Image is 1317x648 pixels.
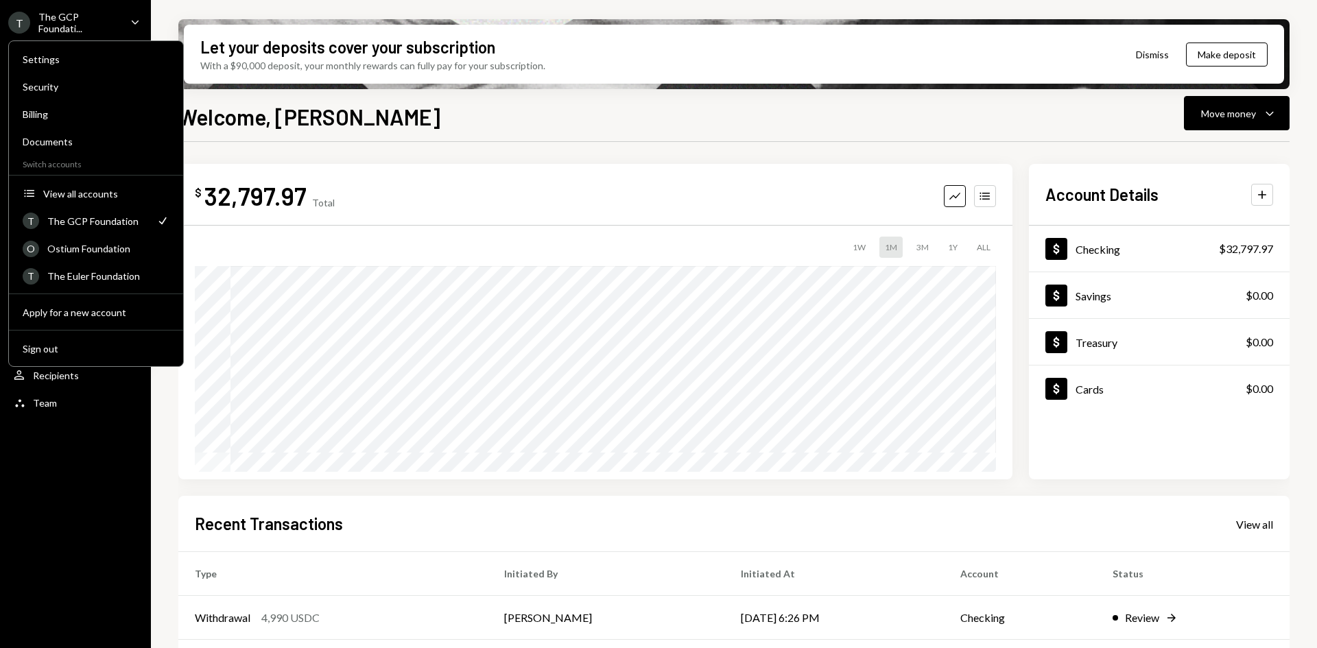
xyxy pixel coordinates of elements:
[23,53,169,65] div: Settings
[23,136,169,147] div: Documents
[33,370,79,381] div: Recipients
[724,596,944,640] td: [DATE] 6:26 PM
[1246,287,1273,304] div: $0.00
[942,237,963,258] div: 1Y
[1201,106,1256,121] div: Move money
[1219,241,1273,257] div: $32,797.97
[14,47,178,71] a: Settings
[9,156,183,169] div: Switch accounts
[1029,272,1290,318] a: Savings$0.00
[1246,381,1273,397] div: $0.00
[43,188,169,200] div: View all accounts
[47,243,169,254] div: Ostium Foundation
[1076,336,1117,349] div: Treasury
[1029,319,1290,365] a: Treasury$0.00
[1236,518,1273,531] div: View all
[1029,226,1290,272] a: Checking$32,797.97
[195,610,250,626] div: Withdrawal
[23,108,169,120] div: Billing
[14,337,178,361] button: Sign out
[971,237,996,258] div: ALL
[488,552,724,596] th: Initiated By
[1045,183,1159,206] h2: Account Details
[23,343,169,355] div: Sign out
[14,129,178,154] a: Documents
[944,552,1096,596] th: Account
[1184,96,1290,130] button: Move money
[195,512,343,535] h2: Recent Transactions
[178,552,488,596] th: Type
[8,390,143,415] a: Team
[47,270,169,282] div: The Euler Foundation
[8,12,30,34] div: T
[14,300,178,325] button: Apply for a new account
[261,610,320,626] div: 4,990 USDC
[724,552,944,596] th: Initiated At
[14,182,178,206] button: View all accounts
[178,103,440,130] h1: Welcome, [PERSON_NAME]
[47,215,147,227] div: The GCP Foundation
[879,237,903,258] div: 1M
[488,596,724,640] td: [PERSON_NAME]
[8,363,143,387] a: Recipients
[23,268,39,285] div: T
[14,74,178,99] a: Security
[1119,38,1186,71] button: Dismiss
[14,236,178,261] a: OOstium Foundation
[1236,516,1273,531] a: View all
[1076,383,1104,396] div: Cards
[14,263,178,288] a: TThe Euler Foundation
[1125,610,1159,626] div: Review
[1076,289,1111,302] div: Savings
[23,81,169,93] div: Security
[204,180,307,211] div: 32,797.97
[944,596,1096,640] td: Checking
[1186,43,1268,67] button: Make deposit
[1076,243,1120,256] div: Checking
[312,197,335,208] div: Total
[14,101,178,126] a: Billing
[200,58,545,73] div: With a $90,000 deposit, your monthly rewards can fully pay for your subscription.
[200,36,495,58] div: Let your deposits cover your subscription
[23,213,39,229] div: T
[195,186,202,200] div: $
[38,11,119,34] div: The GCP Foundati...
[911,237,934,258] div: 3M
[847,237,871,258] div: 1W
[23,307,169,318] div: Apply for a new account
[1246,334,1273,350] div: $0.00
[1029,365,1290,411] a: Cards$0.00
[1096,552,1290,596] th: Status
[33,397,57,409] div: Team
[23,241,39,257] div: O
